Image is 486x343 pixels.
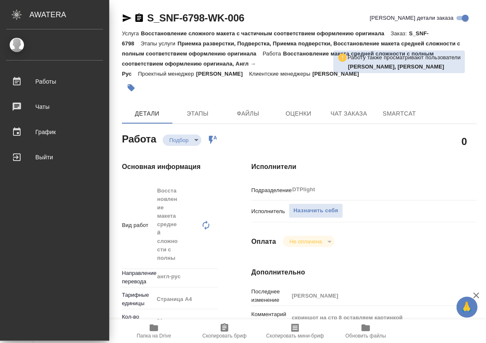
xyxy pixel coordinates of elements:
[202,333,246,339] span: Скопировать бриф
[457,297,478,318] button: 🙏
[2,96,107,117] a: Чаты
[251,186,289,195] p: Подразделение
[122,79,140,97] button: Добавить тэг
[251,288,289,304] p: Последнее изменение
[6,126,103,138] div: График
[140,40,177,47] p: Этапы услуги
[278,108,319,119] span: Оценки
[462,134,467,148] h2: 0
[119,319,189,343] button: Папка на Drive
[249,71,313,77] p: Клиентские менеджеры
[251,267,477,277] h4: Дополнительно
[122,40,460,57] p: Приемка разверстки, Подверстка, Приемка подверстки, Восстановление макета средней сложности с пол...
[2,147,107,168] a: Выйти
[167,137,191,144] button: Подбор
[163,135,201,146] div: Подбор
[330,319,401,343] button: Обновить файлы
[154,292,230,306] div: Страница А4
[251,162,477,172] h4: Исполнители
[260,319,330,343] button: Скопировать мини-бриф
[348,63,461,71] p: Zaborova Aleksandra, Крамник Артём
[266,333,324,339] span: Скопировать мини-бриф
[6,151,103,164] div: Выйти
[122,50,434,77] p: Восстановление макета средней сложности с полным соответствием оформлению оригинала, Англ → Рус
[122,291,154,308] p: Тарифные единицы
[312,71,365,77] p: [PERSON_NAME]
[177,108,218,119] span: Этапы
[251,310,289,327] p: Комментарий к работе
[263,50,283,57] p: Работа
[460,298,474,316] span: 🙏
[289,203,343,218] button: Назначить себя
[134,13,144,23] button: Скопировать ссылку
[2,71,107,92] a: Работы
[251,237,276,247] h4: Оплата
[370,14,454,22] span: [PERSON_NAME] детали заказа
[122,221,154,230] p: Вид работ
[189,319,260,343] button: Скопировать бриф
[346,333,386,339] span: Обновить файлы
[329,108,369,119] span: Чат заказа
[154,315,218,327] input: ✎ Введи что-нибудь
[122,13,132,23] button: Скопировать ссылку для ЯМессенджера
[138,71,196,77] p: Проектный менеджер
[122,162,218,172] h4: Основная информация
[6,100,103,113] div: Чаты
[283,236,335,247] div: Подбор
[2,121,107,142] a: График
[196,71,249,77] p: [PERSON_NAME]
[228,108,268,119] span: Файлы
[289,311,458,325] textarea: скриншот на стр 8 оставляем картинкой
[348,53,461,62] p: Работу также просматривают пользователи
[287,238,325,245] button: Не оплачена
[147,12,244,24] a: S_SNF-6798-WK-006
[379,108,420,119] span: SmartCat
[6,75,103,88] div: Работы
[251,207,289,216] p: Исполнитель
[391,30,409,37] p: Заказ:
[122,30,141,37] p: Услуга
[289,290,458,302] input: Пустое поле
[137,333,171,339] span: Папка на Drive
[141,30,391,37] p: Восстановление сложного макета с частичным соответствием оформлению оригинала
[122,131,156,146] h2: Работа
[29,6,109,23] div: AWATERA
[293,206,338,216] span: Назначить себя
[127,108,167,119] span: Детали
[122,313,154,330] p: Кол-во единиц
[348,63,444,70] b: [PERSON_NAME], [PERSON_NAME]
[122,269,154,286] p: Направление перевода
